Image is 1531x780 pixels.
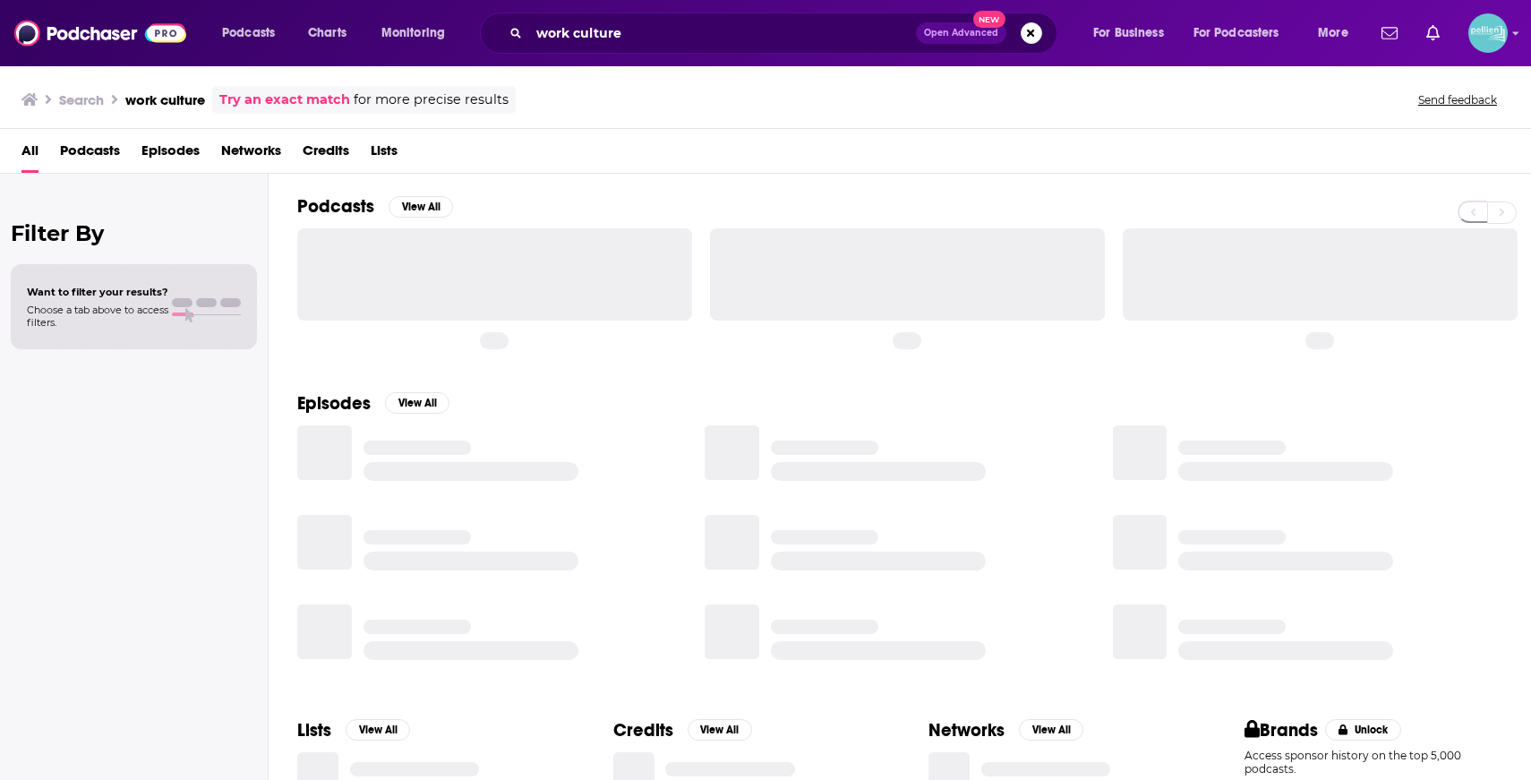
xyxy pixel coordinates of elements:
[297,392,449,415] a: EpisodesView All
[219,90,350,110] a: Try an exact match
[1413,92,1502,107] button: Send feedback
[916,22,1006,44] button: Open AdvancedNew
[14,16,186,50] img: Podchaser - Follow, Share and Rate Podcasts
[297,719,410,741] a: ListsView All
[1325,719,1401,741] button: Unlock
[928,719,1005,741] h2: Networks
[1419,18,1447,48] a: Show notifications dropdown
[385,392,449,414] button: View All
[303,136,349,173] a: Credits
[141,136,200,173] a: Episodes
[1081,19,1186,47] button: open menu
[1374,18,1405,48] a: Show notifications dropdown
[1093,21,1164,46] span: For Business
[297,392,371,415] h2: Episodes
[529,19,916,47] input: Search podcasts, credits, & more...
[973,11,1005,28] span: New
[59,91,104,108] h3: Search
[1019,719,1083,741] button: View All
[21,136,38,173] a: All
[125,91,205,108] h3: work culture
[389,196,453,218] button: View All
[27,304,168,329] span: Choose a tab above to access filters.
[308,21,346,46] span: Charts
[924,29,998,38] span: Open Advanced
[613,719,752,741] a: CreditsView All
[688,719,752,741] button: View All
[381,21,445,46] span: Monitoring
[1193,21,1279,46] span: For Podcasters
[1244,719,1319,741] h2: Brands
[222,21,275,46] span: Podcasts
[1468,13,1508,53] span: Logged in as JessicaPellien
[221,136,281,173] a: Networks
[297,195,374,218] h2: Podcasts
[1468,13,1508,53] img: User Profile
[346,719,410,741] button: View All
[1305,19,1371,47] button: open menu
[1318,21,1348,46] span: More
[1244,749,1503,776] p: Access sponsor history on the top 5,000 podcasts.
[1468,13,1508,53] button: Show profile menu
[11,220,257,246] h2: Filter By
[296,19,357,47] a: Charts
[60,136,120,173] a: Podcasts
[27,286,168,298] span: Want to filter your results?
[354,90,509,110] span: for more precise results
[1182,19,1305,47] button: open menu
[497,13,1074,54] div: Search podcasts, credits, & more...
[210,19,298,47] button: open menu
[613,719,673,741] h2: Credits
[297,195,453,218] a: PodcastsView All
[369,19,468,47] button: open menu
[928,719,1083,741] a: NetworksView All
[297,719,331,741] h2: Lists
[371,136,398,173] a: Lists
